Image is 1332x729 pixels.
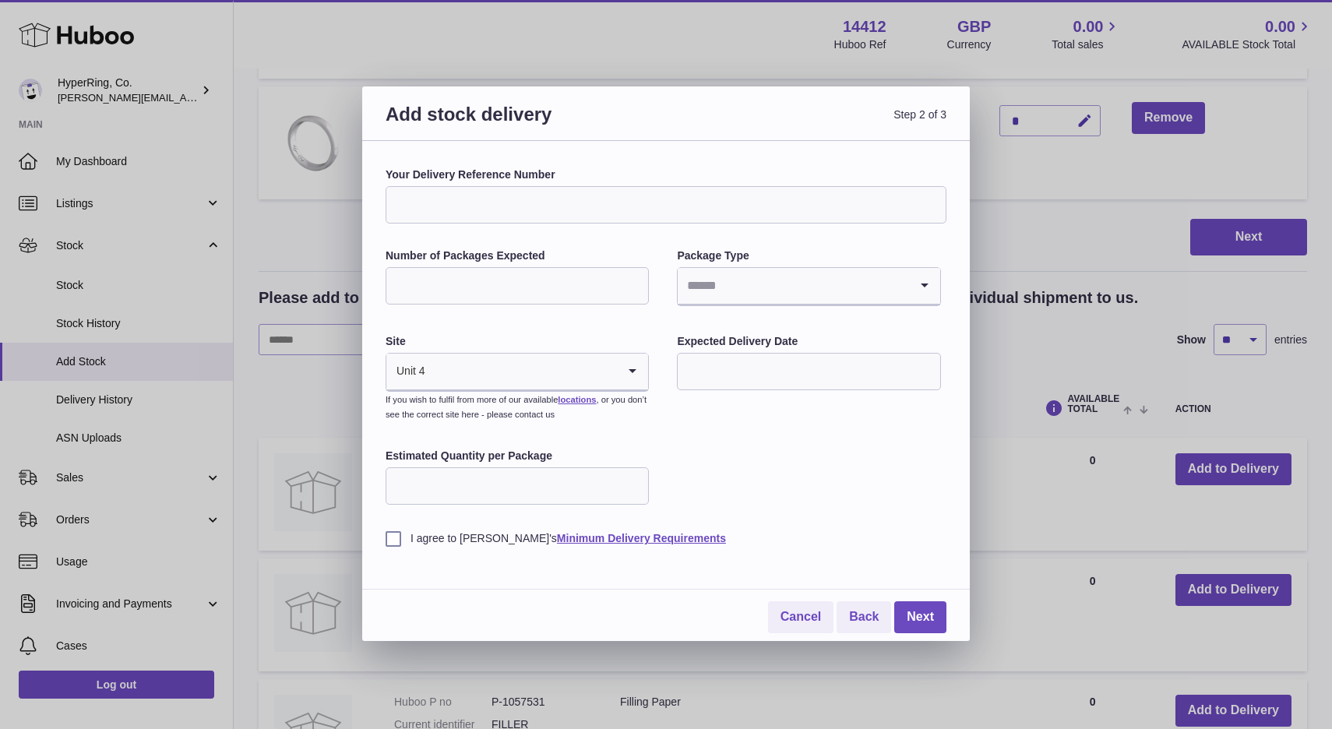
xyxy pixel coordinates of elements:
h3: Add stock delivery [386,102,666,145]
label: Expected Delivery Date [677,334,940,349]
a: Minimum Delivery Requirements [557,532,726,544]
label: Estimated Quantity per Package [386,449,649,463]
div: Search for option [678,268,939,305]
a: Back [837,601,891,633]
label: Your Delivery Reference Number [386,167,946,182]
label: Number of Packages Expected [386,248,649,263]
a: Next [894,601,946,633]
input: Search for option [678,268,908,304]
label: Site [386,334,649,349]
span: Step 2 of 3 [666,102,946,145]
div: Search for option [386,354,648,391]
small: If you wish to fulfil from more of our available , or you don’t see the correct site here - pleas... [386,395,647,419]
span: Unit 4 [386,354,426,389]
a: locations [558,395,596,404]
label: I agree to [PERSON_NAME]'s [386,531,946,546]
a: Cancel [768,601,833,633]
label: Package Type [677,248,940,263]
input: Search for option [426,354,618,389]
